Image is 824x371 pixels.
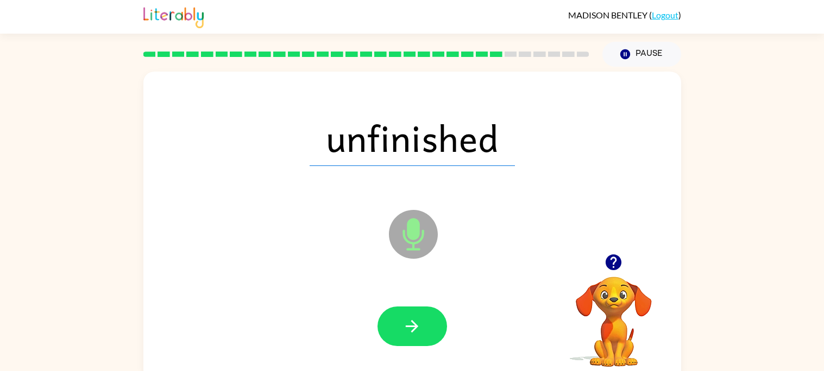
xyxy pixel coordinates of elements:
div: ( ) [568,10,681,20]
img: Literably [143,4,204,28]
span: unfinished [310,110,515,166]
button: Pause [602,42,681,67]
a: Logout [652,10,678,20]
video: Your browser must support playing .mp4 files to use Literably. Please try using another browser. [559,260,668,368]
span: MADISON BENTLEY [568,10,649,20]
